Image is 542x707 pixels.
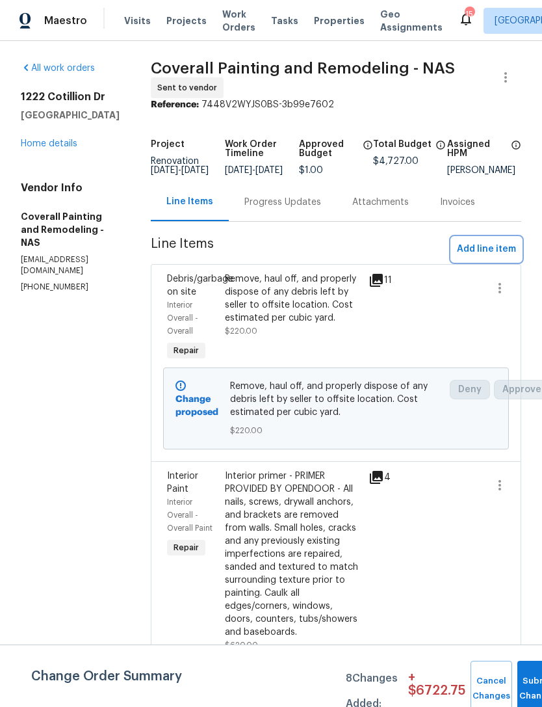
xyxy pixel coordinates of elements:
[380,8,443,34] span: Geo Assignments
[175,395,218,417] b: Change proposed
[151,157,209,175] span: Renovation
[368,470,389,485] div: 4
[225,641,258,649] span: $620.00
[151,100,199,109] b: Reference:
[225,327,257,335] span: $220.00
[151,237,452,261] span: Line Items
[167,274,233,297] span: Debris/garbage on site
[181,166,209,175] span: [DATE]
[452,237,521,261] button: Add line item
[477,674,506,704] span: Cancel Changes
[447,140,507,158] h5: Assigned HPM
[151,140,185,149] h5: Project
[230,380,441,419] span: Remove, haul off, and properly dispose of any debris left by seller to offsite location. Cost est...
[435,140,446,157] span: The total cost of line items that have been proposed by Opendoor. This sum includes line items th...
[21,254,120,276] p: [EMAIL_ADDRESS][DOMAIN_NAME]
[21,139,77,148] a: Home details
[167,472,198,494] span: Interior Paint
[21,210,120,249] h5: Coverall Painting and Remodeling - NAS
[166,14,207,27] span: Projects
[167,301,198,335] span: Interior Overall - Overall
[465,8,474,21] div: 15
[167,498,213,532] span: Interior Overall - Overall Paint
[225,273,361,325] div: Remove, haul off, and properly dispose of any debris left by seller to offsite location. Cost est...
[21,64,95,73] a: All work orders
[225,470,361,639] div: Interior primer - PRIMER PROVIDED BY OPENDOOR - All nails, screws, drywall anchors, and brackets ...
[440,196,475,209] div: Invoices
[368,273,389,288] div: 11
[151,166,209,175] span: -
[225,166,283,175] span: -
[21,181,120,194] h4: Vendor Info
[21,282,120,293] p: [PHONE_NUMBER]
[21,109,120,122] h5: [GEOGRAPHIC_DATA]
[511,140,521,166] span: The hpm assigned to this work order.
[44,14,87,27] span: Maestro
[352,196,409,209] div: Attachments
[299,166,323,175] span: $1.00
[299,140,359,158] h5: Approved Budget
[166,195,213,208] div: Line Items
[225,140,299,158] h5: Work Order Timeline
[314,14,365,27] span: Properties
[271,16,298,25] span: Tasks
[151,166,178,175] span: [DATE]
[230,424,441,437] span: $220.00
[124,14,151,27] span: Visits
[168,344,204,357] span: Repair
[151,98,521,111] div: 7448V2WYJS0BS-3b99e7602
[168,541,204,554] span: Repair
[21,90,120,103] h2: 1222 Cotillion Dr
[450,380,490,399] button: Deny
[225,166,252,175] span: [DATE]
[447,166,521,175] div: [PERSON_NAME]
[363,140,373,166] span: The total cost of line items that have been approved by both Opendoor and the Trade Partner. This...
[373,157,419,166] span: $4,727.00
[373,140,432,149] h5: Total Budget
[151,60,455,76] span: Coverall Painting and Remodeling - NAS
[222,8,255,34] span: Work Orders
[244,196,321,209] div: Progress Updates
[457,241,516,258] span: Add line item
[255,166,283,175] span: [DATE]
[157,81,222,94] span: Sent to vendor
